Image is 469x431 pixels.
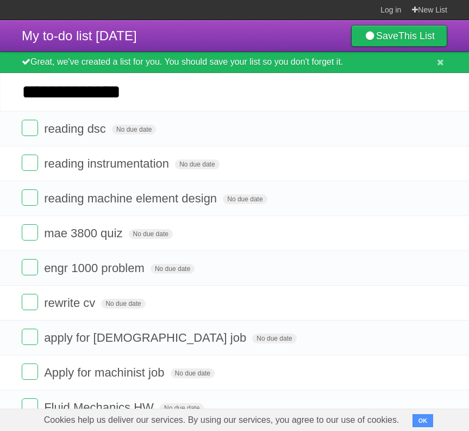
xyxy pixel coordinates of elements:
span: No due date [160,403,204,413]
label: Done [22,120,38,136]
span: engr 1000 problem [44,261,147,275]
label: Done [22,294,38,310]
label: Done [22,155,38,171]
span: No due date [223,194,267,204]
span: reading dsc [44,122,109,136]
span: No due date [129,229,173,239]
span: mae 3800 quiz [44,226,125,240]
span: My to-do list [DATE] [22,28,137,43]
span: No due date [101,299,145,309]
label: Done [22,189,38,206]
span: Cookies help us deliver our services. By using our services, you agree to our use of cookies. [33,409,410,431]
span: No due date [171,368,215,378]
label: Done [22,259,38,275]
span: apply for [DEMOGRAPHIC_DATA] job [44,331,249,344]
a: SaveThis List [351,25,447,47]
span: Fluid Mechanics HW [44,401,157,414]
label: Done [22,224,38,241]
span: Apply for machinist job [44,366,167,379]
span: No due date [151,264,195,274]
span: No due date [112,125,156,134]
label: Done [22,398,38,415]
button: OK [412,414,434,427]
span: No due date [175,159,219,169]
b: This List [398,30,435,41]
span: rewrite cv [44,296,98,310]
span: reading instrumentation [44,157,172,170]
label: Done [22,364,38,380]
label: Done [22,329,38,345]
span: No due date [252,334,296,343]
span: reading machine element design [44,192,220,205]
